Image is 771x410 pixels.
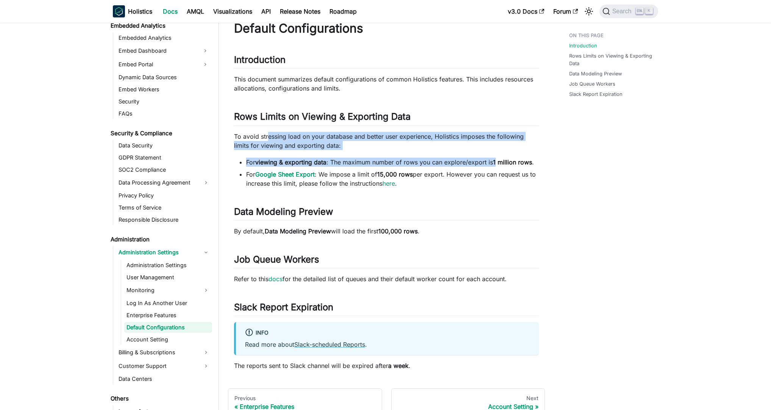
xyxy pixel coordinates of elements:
a: Dynamic Data Sources [116,72,212,83]
a: Embedded Analytics [116,33,212,43]
b: Holistics [128,7,152,16]
strong: 15,000 rows [377,171,413,178]
p: By default, will load the first . [234,227,539,236]
a: Others [108,393,212,404]
a: SOC2 Compliance [116,164,212,175]
h2: Data Modeling Preview [234,206,539,221]
p: This document summarizes default configurations of common Holistics features. This includes resou... [234,75,539,93]
p: Refer to this for the detailed list of queues and their default worker count for each account. [234,274,539,283]
button: Switch between dark and light mode (currently light mode) [583,5,595,17]
a: Slack Report Expiration [569,91,623,98]
a: Google Sheet Export [255,171,315,178]
a: Embedded Analytics [108,20,212,31]
a: Forum [549,5,582,17]
strong: 1 million rows [493,158,532,166]
a: Introduction [569,42,597,49]
h2: Job Queue Workers [234,254,539,268]
a: Security & Compliance [108,128,212,139]
div: Previous [234,395,376,402]
a: Privacy Policy [116,190,212,201]
li: For : The maximum number of rows you can explore/export is . [246,158,539,167]
div: Next [398,395,539,402]
a: Embed Portal [116,58,198,70]
h1: Default Configurations [234,21,539,36]
a: Rows Limits on Viewing & Exporting Data [569,52,654,67]
a: Embed Dashboard [116,45,198,57]
a: Monitoring [124,284,212,296]
a: Data Modeling Preview [569,70,622,77]
a: Enterprise Features [124,310,212,321]
h2: Rows Limits on Viewing & Exporting Data [234,111,539,125]
p: To avoid stressing load on your database and better user experience, Holistics imposes the follow... [234,132,539,150]
a: Data Security [116,140,212,151]
a: AMQL [182,5,209,17]
a: here [382,180,395,187]
strong: viewing & exporting data [255,158,326,166]
a: User Management [124,272,212,283]
li: For : We impose a limit of per export. However you can request us to increase this limit, please ... [246,170,539,188]
a: Release Notes [275,5,325,17]
h2: Slack Report Expiration [234,302,539,316]
a: Security [116,96,212,107]
a: Billing & Subscriptions [116,346,212,358]
strong: Data Modeling Preview [265,227,331,235]
a: HolisticsHolistics [113,5,152,17]
a: Docs [158,5,182,17]
a: Roadmap [325,5,361,17]
button: Search (Ctrl+K) [599,5,658,18]
a: docs [268,275,282,283]
a: FAQs [116,108,212,119]
a: API [257,5,275,17]
a: Administration [108,234,212,245]
a: Embed Workers [116,84,212,95]
a: GDPR Statement [116,152,212,163]
a: Customer Support [116,360,212,372]
a: v3.0 Docs [503,5,549,17]
strong: 100,000 rows [378,227,418,235]
a: Slack-scheduled Reports [294,341,365,348]
a: Job Queue Workers [569,80,615,88]
span: Search [610,8,636,15]
img: Holistics [113,5,125,17]
a: Account Setting [124,334,212,345]
a: Default Configurations [124,322,212,333]
a: Log In As Another User [124,298,212,308]
a: Data Centers [116,374,212,384]
nav: Docs sidebar [105,23,219,410]
button: Expand sidebar category 'Embed Portal' [198,58,212,70]
a: Visualizations [209,5,257,17]
h2: Introduction [234,54,539,69]
kbd: K [645,8,653,14]
a: Responsible Disclosure [116,214,212,225]
a: Administration Settings [116,246,212,258]
a: Data Processing Agreement [116,177,212,189]
button: Expand sidebar category 'Embed Dashboard' [198,45,212,57]
p: Read more about . [245,340,530,349]
p: The reports sent to Slack channel will be expired after . [234,361,539,370]
a: Administration Settings [124,260,212,271]
strong: a week [388,362,409,369]
div: info [245,328,530,338]
a: Terms of Service [116,202,212,213]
